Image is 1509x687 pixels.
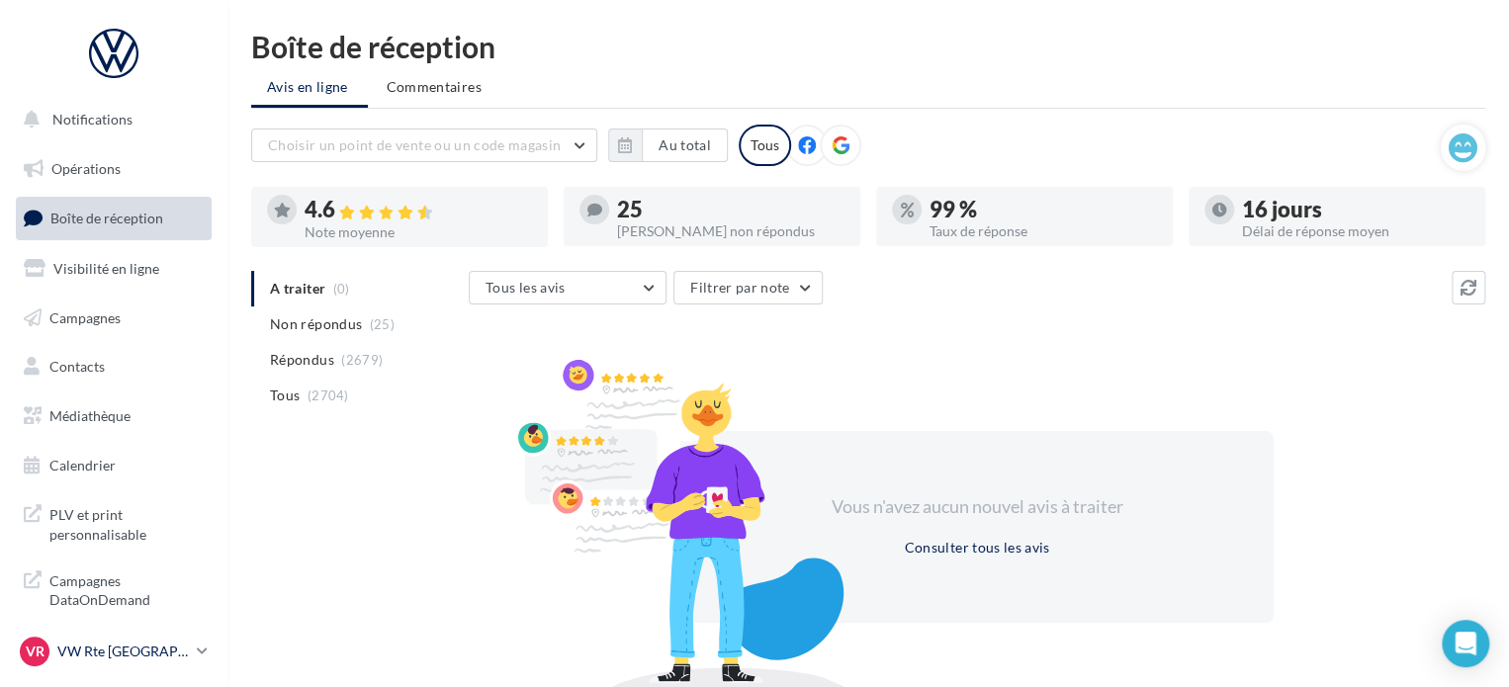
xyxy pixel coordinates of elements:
button: Tous les avis [469,271,666,304]
span: VR [26,642,44,661]
div: 99 % [930,199,1157,220]
div: Taux de réponse [930,224,1157,238]
span: Opérations [51,160,121,177]
button: Filtrer par note [673,271,823,304]
span: Choisir un point de vente ou un code magasin [268,136,561,153]
div: 16 jours [1242,199,1469,220]
a: Opérations [12,148,216,190]
a: Médiathèque [12,395,216,437]
span: Répondus [270,350,334,370]
span: Boîte de réception [50,210,163,226]
div: 25 [617,199,844,220]
button: Consulter tous les avis [896,536,1057,559]
a: Boîte de réception [12,197,216,239]
span: Tous les avis [486,279,566,296]
a: Contacts [12,346,216,387]
a: VR VW Rte [GEOGRAPHIC_DATA] [16,633,212,670]
span: (25) [370,316,395,332]
span: Notifications [52,111,133,128]
div: Boîte de réception [251,32,1485,61]
span: Tous [270,386,300,405]
span: (2679) [341,352,383,368]
div: [PERSON_NAME] non répondus [617,224,844,238]
button: Notifications [12,99,208,140]
span: Commentaires [387,77,482,97]
div: 4.6 [305,199,532,221]
button: Au total [608,129,728,162]
button: Au total [642,129,728,162]
span: Campagnes [49,308,121,325]
a: PLV et print personnalisable [12,493,216,552]
span: Non répondus [270,314,362,334]
div: Open Intercom Messenger [1442,620,1489,667]
span: Visibilité en ligne [53,260,159,277]
a: Visibilité en ligne [12,248,216,290]
a: Calendrier [12,445,216,486]
div: Vous n'avez aucun nouvel avis à traiter [807,494,1147,520]
div: Délai de réponse moyen [1242,224,1469,238]
span: Médiathèque [49,407,131,424]
span: Campagnes DataOnDemand [49,567,204,610]
div: Note moyenne [305,225,532,239]
button: Choisir un point de vente ou un code magasin [251,129,597,162]
a: Campagnes [12,298,216,339]
span: Contacts [49,358,105,375]
div: Tous [739,125,791,166]
span: PLV et print personnalisable [49,501,204,544]
a: Campagnes DataOnDemand [12,559,216,618]
p: VW Rte [GEOGRAPHIC_DATA] [57,642,189,661]
span: (2704) [308,387,349,403]
span: Calendrier [49,457,116,473]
